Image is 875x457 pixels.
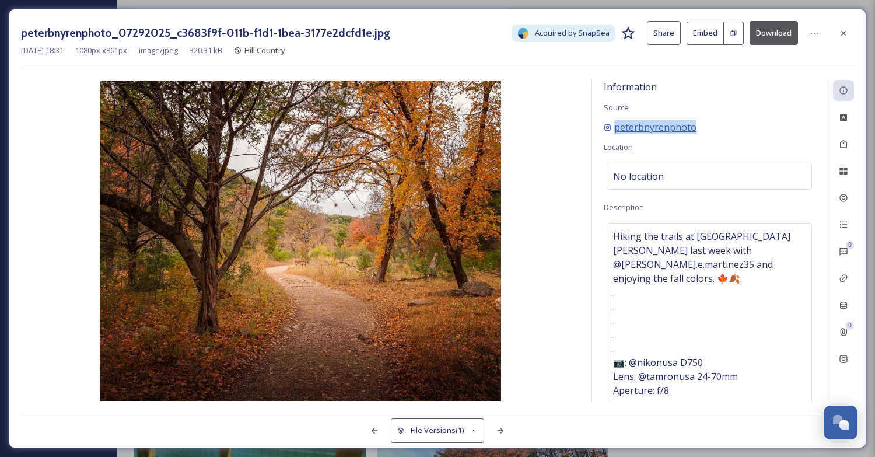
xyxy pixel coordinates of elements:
h3: peterbnyrenphoto_07292025_c3683f9f-011b-f1d1-1bea-3177e2dcfd1e.jpg [21,25,390,41]
span: No location [613,169,664,183]
button: Embed [687,22,724,45]
button: Share [647,21,681,45]
span: Hill Country [244,45,285,55]
span: peterbnyrenphoto [614,120,696,134]
button: Download [750,21,798,45]
span: Source [604,102,629,113]
span: [DATE] 18:31 [21,45,64,56]
span: Description [604,202,644,212]
button: Open Chat [824,406,857,439]
div: 0 [846,322,854,330]
span: image/jpeg [139,45,178,56]
img: snapsea-logo.png [517,27,529,39]
span: Acquired by SnapSea [535,27,610,39]
span: 320.31 kB [190,45,222,56]
span: Information [604,81,657,93]
button: File Versions(1) [391,418,484,442]
img: 1QaJuiWgs7ssgooTGaM-F-86O7sgUo-lc.jpg [21,81,580,401]
a: peterbnyrenphoto [604,120,696,134]
span: Location [604,142,633,152]
span: 1080 px x 861 px [75,45,127,56]
div: 0 [846,241,854,249]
